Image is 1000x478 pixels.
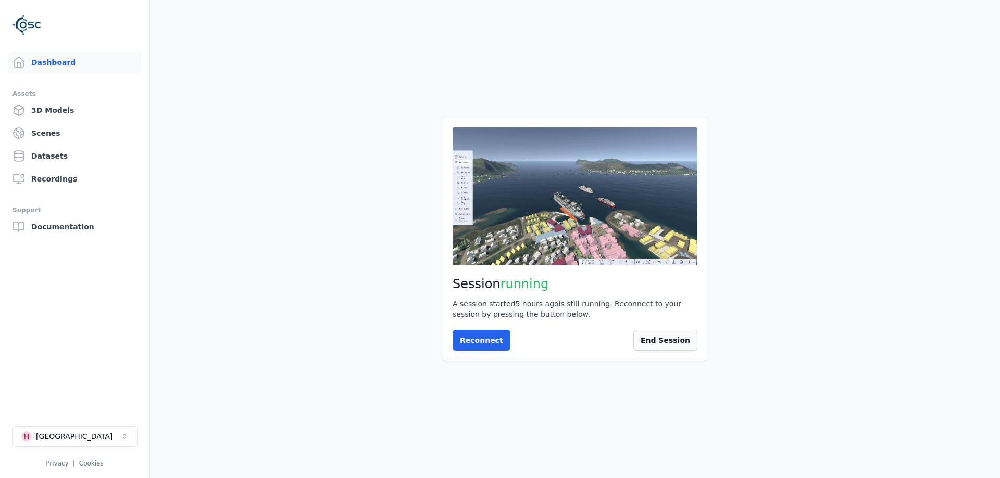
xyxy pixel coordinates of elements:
div: Assets [12,87,137,100]
img: Logo [12,10,42,40]
a: 3D Models [8,100,141,121]
span: | [73,460,75,467]
a: Cookies [79,460,104,467]
a: Recordings [8,169,141,189]
span: running [501,277,549,291]
div: Support [12,204,137,216]
div: [GEOGRAPHIC_DATA] [36,431,113,442]
a: Dashboard [8,52,141,73]
h2: Session [453,276,697,292]
a: Privacy [46,460,68,467]
a: Documentation [8,216,141,237]
a: Scenes [8,123,141,144]
div: H [21,431,32,442]
div: A session started 5 hours ago is still running. Reconnect to your session by pressing the button ... [453,299,697,319]
button: Reconnect [453,330,510,351]
button: End Session [633,330,697,351]
a: Datasets [8,146,141,166]
button: Select a workspace [12,426,137,447]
